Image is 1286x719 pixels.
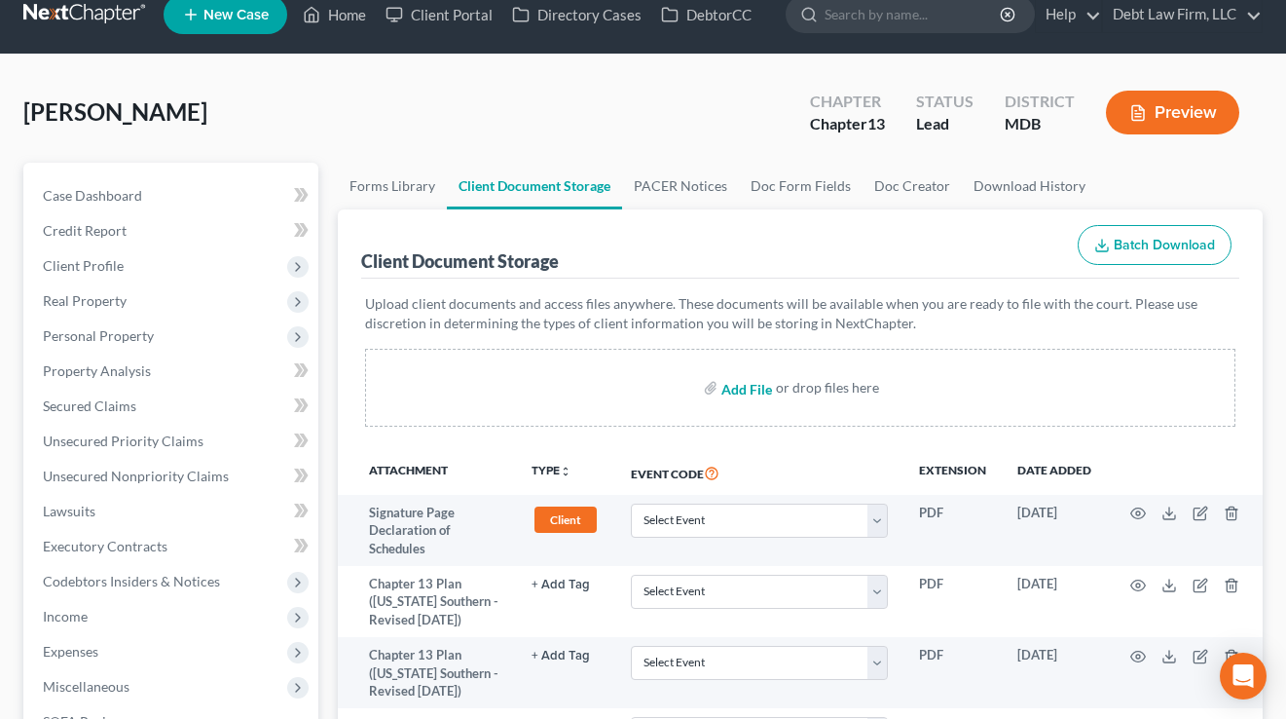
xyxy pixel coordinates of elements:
[27,424,318,459] a: Unsecured Priority Claims
[863,163,962,209] a: Doc Creator
[532,504,600,536] a: Client
[27,389,318,424] a: Secured Claims
[532,650,590,662] button: + Add Tag
[43,397,136,414] span: Secured Claims
[615,450,903,495] th: Event Code
[27,178,318,213] a: Case Dashboard
[532,646,600,664] a: + Add Tag
[1220,653,1267,700] div: Open Intercom Messenger
[1002,495,1107,566] td: [DATE]
[43,503,95,519] span: Lawsuits
[43,643,98,660] span: Expenses
[962,163,1097,209] a: Download History
[903,637,1002,708] td: PDF
[203,8,269,22] span: New Case
[1002,450,1107,495] th: Date added
[43,327,154,344] span: Personal Property
[622,163,739,209] a: PACER Notices
[43,187,142,204] span: Case Dashboard
[532,575,600,593] a: + Add Tag
[810,113,885,135] div: Chapter
[43,222,127,239] span: Credit Report
[338,163,447,209] a: Forms Library
[369,566,516,637] td: Chapter 13 Plan ([US_STATE] Southern - Revised [DATE])
[903,495,1002,566] td: PDF
[43,292,127,309] span: Real Property
[27,529,318,564] a: Executory Contracts
[1002,566,1107,637] td: [DATE]
[1114,237,1215,253] span: Batch Download
[447,163,622,209] a: Client Document Storage
[916,91,974,113] div: Status
[27,354,318,389] a: Property Analysis
[27,459,318,494] a: Unsecured Nonpriority Claims
[27,494,318,529] a: Lawsuits
[739,163,863,209] a: Doc Form Fields
[1106,91,1239,134] button: Preview
[369,450,516,495] th: Attachment
[43,257,124,274] span: Client Profile
[369,495,516,566] td: Signature Page Declaration of Schedules
[1005,113,1075,135] div: MDB
[43,678,129,695] span: Miscellaneous
[532,579,590,591] button: + Add Tag
[1002,637,1107,708] td: [DATE]
[810,91,885,113] div: Chapter
[365,294,1235,333] p: Upload client documents and access files anywhere. These documents will be available when you are...
[43,362,151,379] span: Property Analysis
[1005,91,1075,113] div: District
[43,468,229,484] span: Unsecured Nonpriority Claims
[369,637,516,708] td: Chapter 13 Plan ([US_STATE] Southern - Revised [DATE])
[43,573,220,589] span: Codebtors Insiders & Notices
[532,465,571,477] button: TYPEunfold_more
[23,97,207,126] span: [PERSON_NAME]
[43,538,167,554] span: Executory Contracts
[1078,225,1231,266] button: Batch Download
[534,507,597,533] span: Client
[43,608,88,624] span: Income
[776,378,879,397] div: or drop files here
[916,113,974,135] div: Lead
[560,466,571,477] i: unfold_more
[43,433,203,449] span: Unsecured Priority Claims
[903,450,1002,495] th: Extension
[27,213,318,248] a: Credit Report
[867,114,885,132] span: 13
[903,566,1002,637] td: PDF
[361,249,559,273] div: Client Document Storage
